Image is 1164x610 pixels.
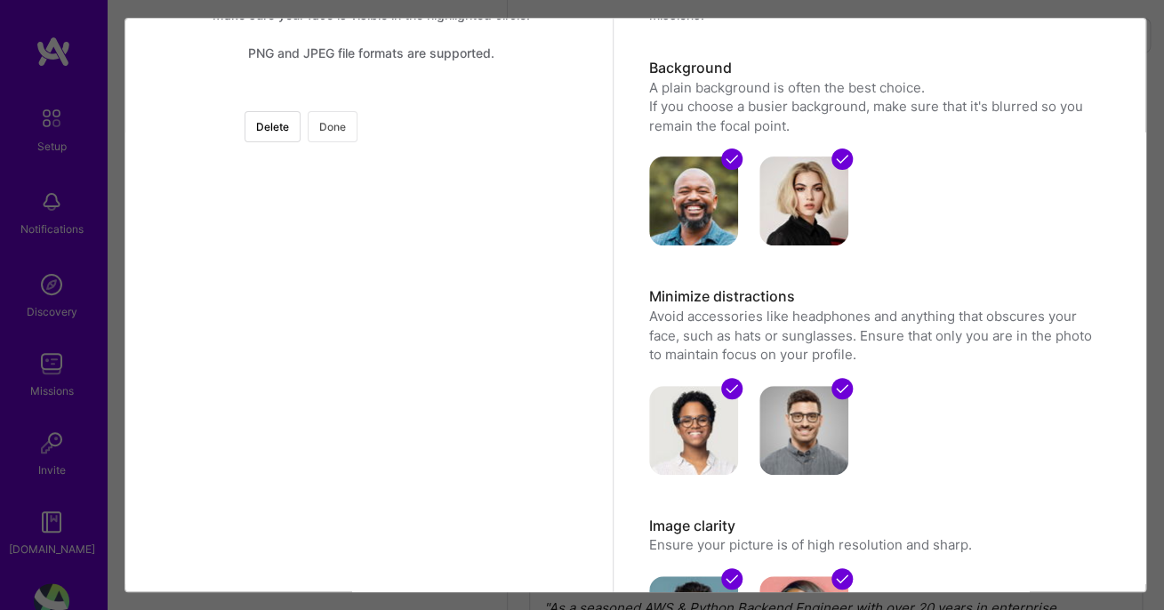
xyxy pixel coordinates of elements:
h3: Background [649,59,1105,78]
div: If you choose a busier background, make sure that it's blurred so you remain the focal point. [649,97,1105,135]
img: avatar [759,386,848,475]
div: PNG and JPEG file formats are supported. [143,44,599,61]
h3: Image clarity [649,517,1105,536]
p: Ensure your picture is of high resolution and sharp. [649,535,1105,554]
p: Avoid accessories like headphones and anything that obscures your face, such as hats or sunglasse... [649,307,1105,364]
button: Delete [245,111,301,142]
h3: Minimize distractions [649,287,1105,307]
button: Done [308,111,357,142]
img: avatar [759,157,848,245]
div: A plain background is often the best choice. [649,78,1105,97]
img: avatar [649,157,738,245]
img: avatar [649,386,738,475]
